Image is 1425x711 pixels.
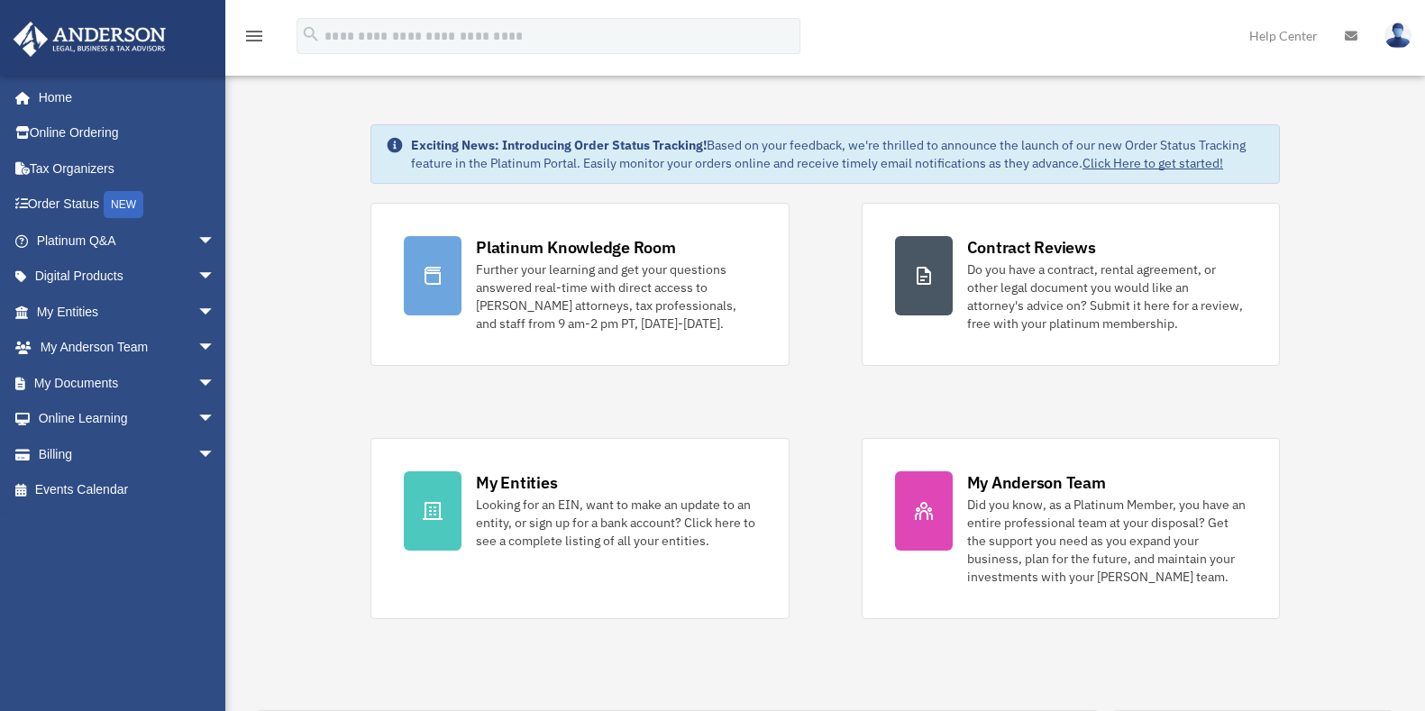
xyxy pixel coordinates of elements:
div: Platinum Knowledge Room [476,236,676,259]
img: User Pic [1384,23,1411,49]
strong: Exciting News: Introducing Order Status Tracking! [411,137,707,153]
a: Platinum Q&Aarrow_drop_down [13,223,242,259]
span: arrow_drop_down [197,401,233,438]
a: Platinum Knowledge Room Further your learning and get your questions answered real-time with dire... [370,203,789,366]
div: My Anderson Team [967,471,1106,494]
a: Home [13,79,233,115]
a: Events Calendar [13,472,242,508]
i: search [301,24,321,44]
div: NEW [104,191,143,218]
a: Online Ordering [13,115,242,151]
a: My Anderson Teamarrow_drop_down [13,330,242,366]
a: Online Learningarrow_drop_down [13,401,242,437]
a: menu [243,32,265,47]
a: Billingarrow_drop_down [13,436,242,472]
img: Anderson Advisors Platinum Portal [8,22,171,57]
a: My Entitiesarrow_drop_down [13,294,242,330]
div: Looking for an EIN, want to make an update to an entity, or sign up for a bank account? Click her... [476,496,755,550]
a: Digital Productsarrow_drop_down [13,259,242,295]
i: menu [243,25,265,47]
a: Order StatusNEW [13,187,242,223]
span: arrow_drop_down [197,259,233,296]
a: Click Here to get started! [1082,155,1223,171]
div: Further your learning and get your questions answered real-time with direct access to [PERSON_NAM... [476,260,755,333]
a: My Documentsarrow_drop_down [13,365,242,401]
span: arrow_drop_down [197,330,233,367]
div: Do you have a contract, rental agreement, or other legal document you would like an attorney's ad... [967,260,1247,333]
div: Did you know, as a Platinum Member, you have an entire professional team at your disposal? Get th... [967,496,1247,586]
a: My Anderson Team Did you know, as a Platinum Member, you have an entire professional team at your... [862,438,1280,619]
a: My Entities Looking for an EIN, want to make an update to an entity, or sign up for a bank accoun... [370,438,789,619]
a: Contract Reviews Do you have a contract, rental agreement, or other legal document you would like... [862,203,1280,366]
span: arrow_drop_down [197,223,233,260]
a: Tax Organizers [13,150,242,187]
div: My Entities [476,471,557,494]
div: Based on your feedback, we're thrilled to announce the launch of our new Order Status Tracking fe... [411,136,1265,172]
span: arrow_drop_down [197,436,233,473]
span: arrow_drop_down [197,365,233,402]
span: arrow_drop_down [197,294,233,331]
div: Contract Reviews [967,236,1096,259]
